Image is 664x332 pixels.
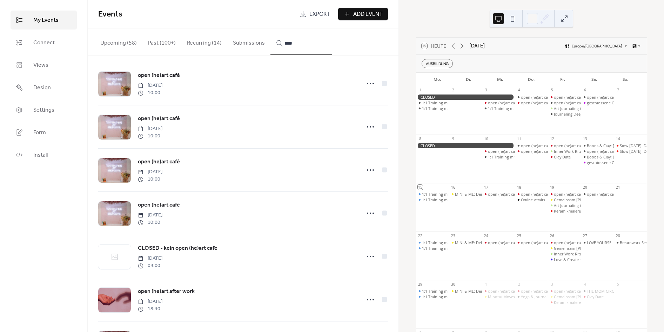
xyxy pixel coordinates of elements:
[488,100,518,105] div: open (he)art café
[572,44,622,48] span: Europe/[GEOGRAPHIC_DATA]
[138,125,162,132] span: [DATE]
[616,282,621,287] div: 5
[422,59,453,68] div: AUSBILDUNG
[581,143,614,148] div: Boobs & Clay: Female only special
[422,73,453,86] div: Mo.
[581,294,614,299] div: Clay Date
[515,197,548,202] div: Offline Affairs
[33,16,59,25] span: My Events
[587,191,617,197] div: open (he)art café
[138,157,180,167] a: open (he)art café
[33,106,54,115] span: Settings
[416,100,449,105] div: 1:1 Training mit Caterina
[581,240,614,245] div: LOVE YOURSELF LOUD: DJ Night & Selflove-Art
[33,39,55,47] span: Connect
[581,160,614,165] div: geschlossene Gesellschaft - doors closed
[451,282,456,287] div: 30
[416,95,515,100] div: CLOSED
[33,151,48,160] span: Install
[227,28,270,54] button: Submissions
[422,288,554,294] div: 1:1 Training mit [PERSON_NAME] (digital oder 5020 [GEOGRAPHIC_DATA])
[583,233,588,238] div: 27
[521,197,545,202] div: Offline Affairs
[548,203,581,208] div: Art Journaling Workshop
[416,294,449,299] div: 1:1 Training mit Caterina (digital oder 5020 Salzburg)
[138,201,180,209] span: open (he)art café
[451,185,456,190] div: 16
[554,154,571,160] div: Clay Date
[515,288,548,294] div: open (he)art café
[616,136,621,141] div: 14
[138,201,180,210] a: open (he)art café
[548,143,581,148] div: open (he)art café
[181,28,227,54] button: Recurring (14)
[138,132,162,140] span: 10:00
[554,294,658,299] div: Gemeinsam [PERSON_NAME]: Kreativzeit für Kind & Eltern
[482,106,515,111] div: 1:1 Training mit Caterina
[548,240,581,245] div: open (he)art café
[550,136,555,141] div: 12
[578,73,610,86] div: Sa.
[521,95,551,100] div: open (he)art café
[515,294,548,299] div: Yoga & Journaling: She. Breathes. Writes.
[138,211,162,219] span: [DATE]
[138,262,162,269] span: 09:00
[338,8,388,20] a: Add Event
[583,88,588,93] div: 6
[418,88,423,93] div: 1
[548,294,581,299] div: Gemeinsam stark: Kreativzeit für Kind & Eltern
[484,73,516,86] div: Mi.
[484,136,489,141] div: 10
[138,71,180,80] span: open (he)art café
[581,100,614,105] div: geschlossene Gesellschaft - doors closed
[482,149,515,154] div: open (he)art café
[488,191,518,197] div: open (he)art café
[482,154,515,160] div: 1:1 Training mit Caterina
[484,282,489,287] div: 1
[138,115,180,123] span: open (he)art café
[484,233,489,238] div: 24
[614,240,647,245] div: Breathwork Session und Acryl Painting Workshop
[554,251,647,256] div: Inner Work Ritual: Innere Stimmen sichtbar machen
[416,106,449,111] div: 1:1 Training mit Caterina
[515,191,548,197] div: open (he)art café
[583,136,588,141] div: 13
[581,288,614,294] div: THE MOM CIRCLE: Mini-Day-Retreat – Mama, fühl dich!
[482,191,515,197] div: open (he)art café
[11,78,77,97] a: Design
[515,149,548,154] div: open (he)art café
[11,145,77,164] a: Install
[550,282,555,287] div: 3
[138,255,162,262] span: [DATE]
[422,106,481,111] div: 1:1 Training mit [PERSON_NAME]
[451,88,456,93] div: 2
[548,288,581,294] div: open (he)art café
[517,282,522,287] div: 2
[455,191,518,197] div: MINI & ME: Dein Moment mit Baby
[548,197,581,202] div: Gemeinsam stark: Kreativzeit für Kind & Eltern
[515,240,548,245] div: open (he)art café
[416,240,449,245] div: 1:1 Training mit Caterina (digital oder 5020 Salzburg)
[33,61,48,70] span: Views
[515,100,548,105] div: open (he)art café
[583,185,588,190] div: 20
[294,8,335,20] a: Export
[616,88,621,93] div: 7
[138,158,180,166] span: open (he)art café
[138,82,162,89] span: [DATE]
[138,244,217,253] a: CLOSED - kein open (he)art cafe
[587,294,604,299] div: Clay Date
[554,208,645,214] div: Keramikmalerei: Gestalte deinen Selbstliebe-Anker
[517,88,522,93] div: 4
[554,143,584,148] div: open (he)art café
[418,233,423,238] div: 22
[138,287,195,296] a: open (he)art after work
[554,300,645,305] div: Keramikmalerei: Gestalte deinen Selbstliebe-Anker
[138,298,162,305] span: [DATE]
[581,149,614,154] div: open (he)art café
[422,246,554,251] div: 1:1 Training mit [PERSON_NAME] (digital oder 5020 [GEOGRAPHIC_DATA])
[488,240,518,245] div: open (he)art café
[521,240,551,245] div: open (he)art café
[418,136,423,141] div: 8
[449,288,482,294] div: MINI & ME: Dein Moment mit Baby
